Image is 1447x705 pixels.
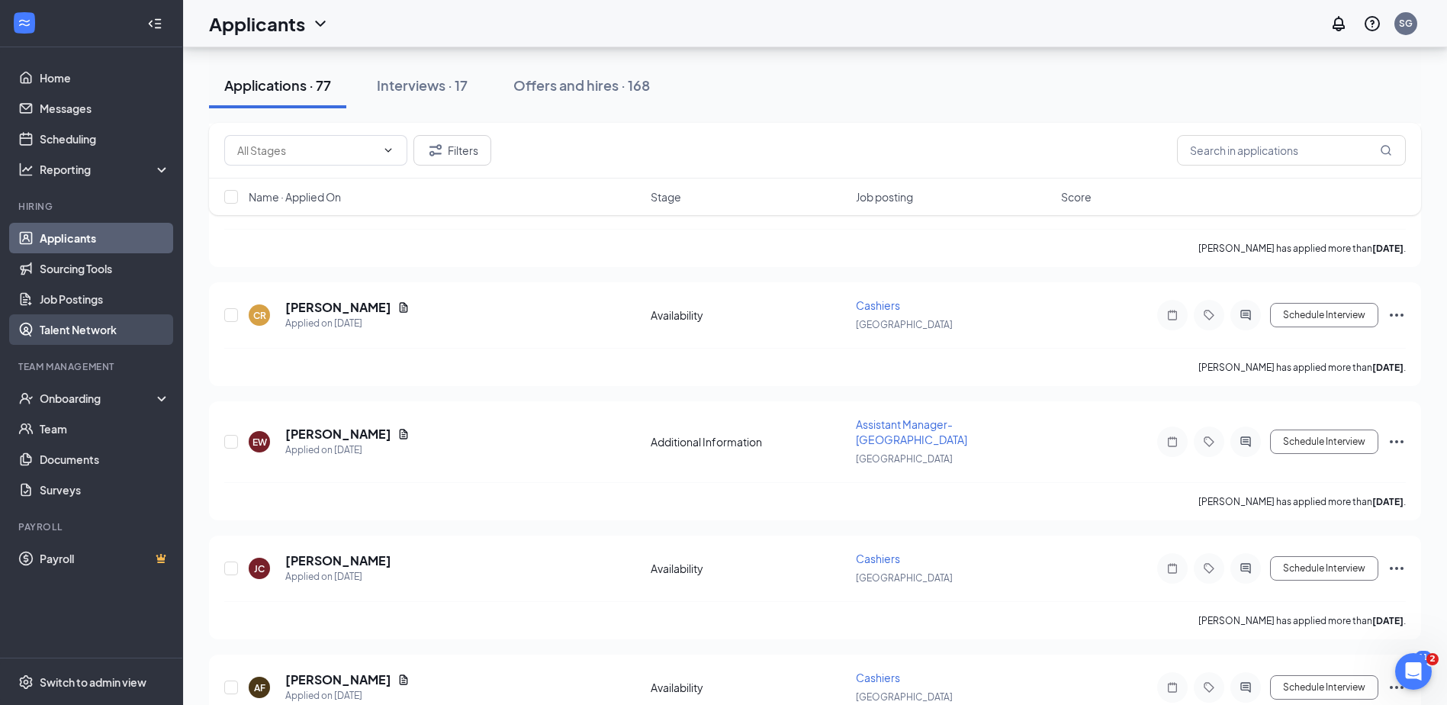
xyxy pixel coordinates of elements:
[285,688,410,703] div: Applied on [DATE]
[1200,309,1218,321] svg: Tag
[1270,303,1378,327] button: Schedule Interview
[18,360,167,373] div: Team Management
[40,314,170,345] a: Talent Network
[40,284,170,314] a: Job Postings
[1270,675,1378,700] button: Schedule Interview
[237,142,376,159] input: All Stages
[254,562,265,575] div: JC
[1415,651,1432,664] div: 11
[40,253,170,284] a: Sourcing Tools
[1200,436,1218,448] svg: Tag
[1388,433,1406,451] svg: Ellipses
[40,674,146,690] div: Switch to admin view
[856,417,967,446] span: Assistant Manager-[GEOGRAPHIC_DATA]
[1200,681,1218,694] svg: Tag
[18,674,34,690] svg: Settings
[1388,559,1406,578] svg: Ellipses
[1330,14,1348,33] svg: Notifications
[147,16,162,31] svg: Collapse
[651,680,847,695] div: Availability
[856,298,900,312] span: Cashiers
[40,63,170,93] a: Home
[285,443,410,458] div: Applied on [DATE]
[18,520,167,533] div: Payroll
[1372,243,1404,254] b: [DATE]
[40,475,170,505] a: Surveys
[856,572,953,584] span: [GEOGRAPHIC_DATA]
[397,301,410,314] svg: Document
[651,189,681,204] span: Stage
[1061,189,1092,204] span: Score
[40,223,170,253] a: Applicants
[1372,362,1404,373] b: [DATE]
[285,671,391,688] h5: [PERSON_NAME]
[1388,306,1406,324] svg: Ellipses
[1270,556,1378,581] button: Schedule Interview
[311,14,330,33] svg: ChevronDown
[1163,436,1182,448] svg: Note
[397,674,410,686] svg: Document
[1198,242,1406,255] p: [PERSON_NAME] has applied more than .
[1372,496,1404,507] b: [DATE]
[1399,17,1413,30] div: SG
[1395,653,1432,690] iframe: Intercom live chat
[17,15,32,31] svg: WorkstreamLogo
[1388,678,1406,697] svg: Ellipses
[40,444,170,475] a: Documents
[40,124,170,154] a: Scheduling
[426,141,445,159] svg: Filter
[18,162,34,177] svg: Analysis
[377,76,468,95] div: Interviews · 17
[1236,681,1255,694] svg: ActiveChat
[254,681,265,694] div: AF
[285,316,410,331] div: Applied on [DATE]
[1163,681,1182,694] svg: Note
[1236,562,1255,575] svg: ActiveChat
[18,391,34,406] svg: UserCheck
[1163,309,1182,321] svg: Note
[382,144,394,156] svg: ChevronDown
[285,569,391,584] div: Applied on [DATE]
[856,691,953,703] span: [GEOGRAPHIC_DATA]
[224,76,331,95] div: Applications · 77
[1236,436,1255,448] svg: ActiveChat
[40,414,170,444] a: Team
[1426,653,1439,665] span: 2
[253,309,266,322] div: CR
[1198,495,1406,508] p: [PERSON_NAME] has applied more than .
[1177,135,1406,166] input: Search in applications
[40,162,171,177] div: Reporting
[1363,14,1381,33] svg: QuestionInfo
[40,391,157,406] div: Onboarding
[1236,309,1255,321] svg: ActiveChat
[856,552,900,565] span: Cashiers
[1198,614,1406,627] p: [PERSON_NAME] has applied more than .
[397,428,410,440] svg: Document
[40,93,170,124] a: Messages
[249,189,341,204] span: Name · Applied On
[856,319,953,330] span: [GEOGRAPHIC_DATA]
[1372,615,1404,626] b: [DATE]
[651,434,847,449] div: Additional Information
[1198,361,1406,374] p: [PERSON_NAME] has applied more than .
[285,299,391,316] h5: [PERSON_NAME]
[856,671,900,684] span: Cashiers
[1380,144,1392,156] svg: MagnifyingGlass
[856,189,913,204] span: Job posting
[40,543,170,574] a: PayrollCrown
[651,561,847,576] div: Availability
[1163,562,1182,575] svg: Note
[651,307,847,323] div: Availability
[252,436,267,449] div: EW
[285,426,391,443] h5: [PERSON_NAME]
[413,135,491,166] button: Filter Filters
[18,200,167,213] div: Hiring
[1200,562,1218,575] svg: Tag
[209,11,305,37] h1: Applicants
[513,76,650,95] div: Offers and hires · 168
[856,453,953,465] span: [GEOGRAPHIC_DATA]
[1270,430,1378,454] button: Schedule Interview
[285,552,391,569] h5: [PERSON_NAME]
